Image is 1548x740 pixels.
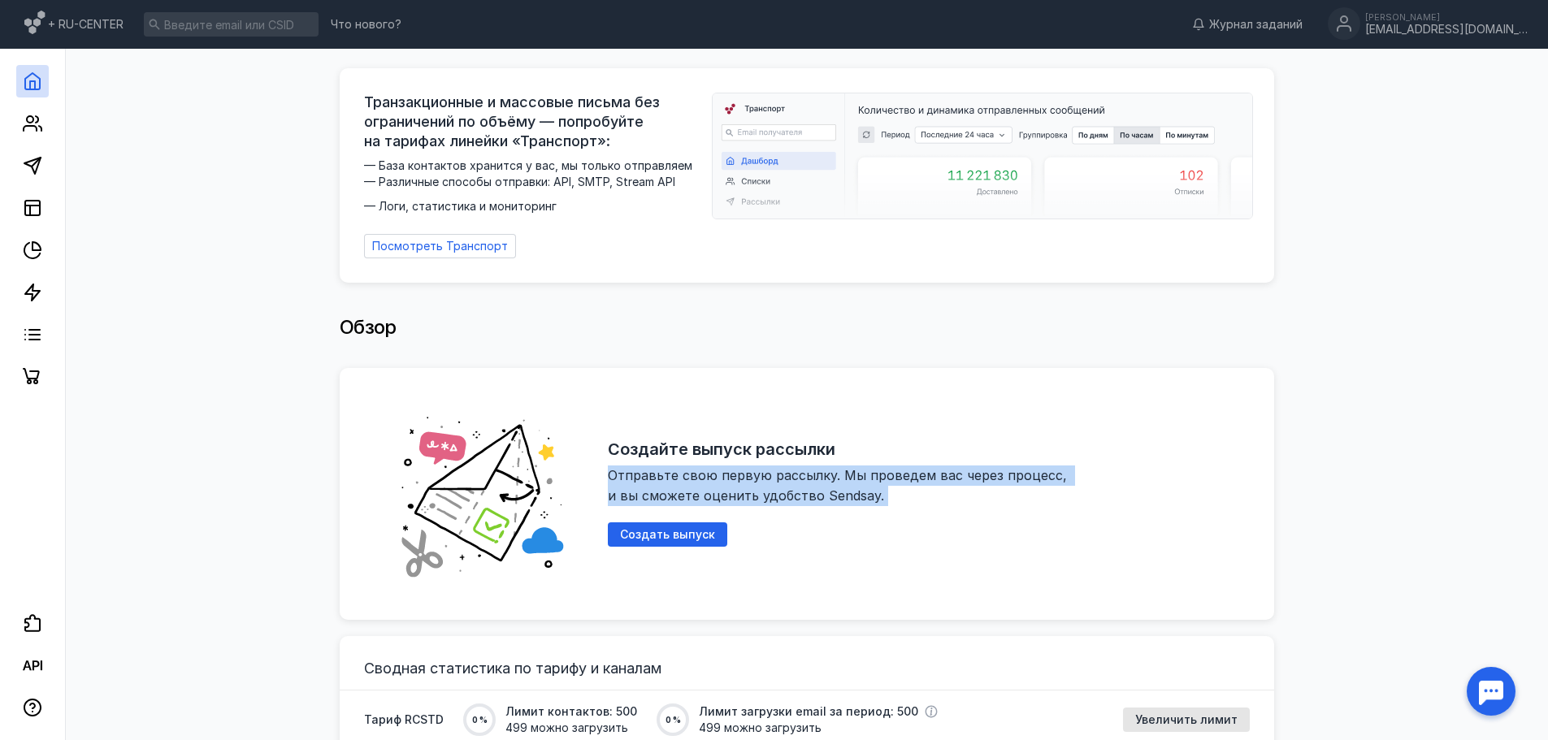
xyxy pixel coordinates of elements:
[364,158,702,214] span: — База контактов хранится у вас, мы только отправляем — Различные способы отправки: API, SMTP, St...
[380,392,583,595] img: abd19fe006828e56528c6cd305e49c57.png
[331,19,401,30] span: Что нового?
[1209,16,1303,32] span: Журнал заданий
[48,16,124,32] span: + RU-CENTER
[372,240,508,253] span: Посмотреть Транспорт
[608,439,835,459] h2: Создайте выпуск рассылки
[364,93,702,151] span: Транзакционные и массовые письма без ограничений по объёму — попробуйте на тарифах линейки «Транс...
[1365,23,1528,37] div: [EMAIL_ADDRESS][DOMAIN_NAME]
[1123,708,1250,732] button: Увеличить лимит
[364,660,1250,677] h3: Сводная статистика по тарифу и каналам
[144,12,319,37] input: Введите email или CSID
[323,19,410,30] a: Что нового?
[713,93,1252,219] img: dashboard-transport-banner
[608,522,727,547] button: Создать выпуск
[340,315,397,339] span: Обзор
[699,703,918,720] span: Лимит загрузки email за период: 500
[505,703,637,720] span: Лимит контактов: 500
[1365,12,1528,22] div: [PERSON_NAME]
[1184,16,1311,32] a: Журнал заданий
[364,234,516,258] a: Посмотреть Транспорт
[24,8,124,41] a: + RU-CENTER
[364,712,444,728] span: Тариф RCSTD
[699,720,938,736] span: 499 можно загрузить
[1135,713,1238,727] span: Увеличить лимит
[608,467,1071,504] span: Отправьте свою первую рассылку. Мы проведем вас через процесс, и вы сможете оценить удобство Send...
[620,528,715,542] span: Создать выпуск
[505,720,637,736] span: 499 можно загрузить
